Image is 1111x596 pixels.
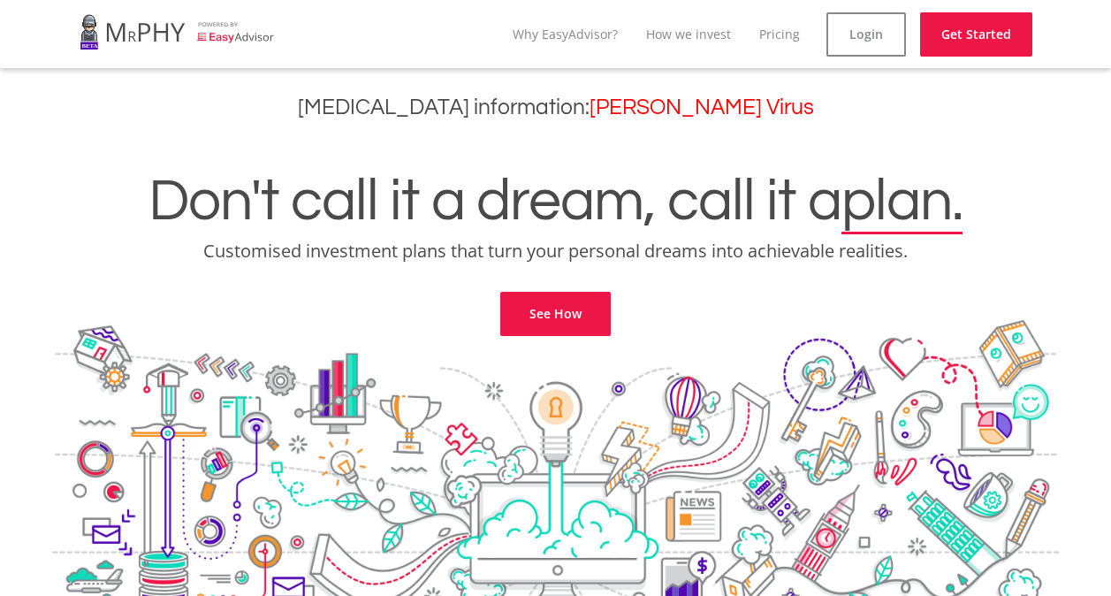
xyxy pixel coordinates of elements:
[13,239,1098,264] p: Customised investment plans that turn your personal dreams into achievable realities.
[590,96,814,118] a: [PERSON_NAME] Virus
[759,26,800,42] a: Pricing
[13,172,1098,232] h1: Don't call it a dream, call it a
[513,26,618,42] a: Why EasyAdvisor?
[13,95,1098,120] h3: [MEDICAL_DATA] information:
[646,26,731,42] a: How we invest
[500,292,611,336] a: See How
[826,12,906,57] a: Login
[920,12,1032,57] a: Get Started
[841,172,963,232] span: plan.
